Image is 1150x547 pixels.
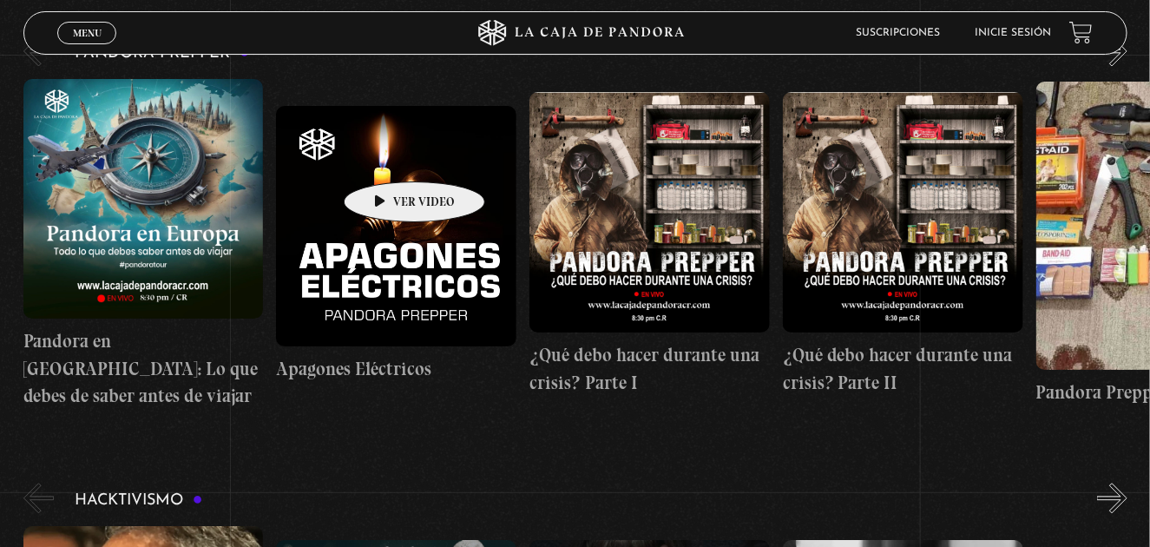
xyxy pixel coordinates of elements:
a: View your shopping cart [1069,21,1093,44]
button: Previous [23,36,54,66]
h4: ¿Qué debo hacer durante una crisis? Parte II [783,341,1023,396]
a: ¿Qué debo hacer durante una crisis? Parte II [783,79,1023,410]
button: Next [1097,483,1127,513]
h3: Hacktivismo [76,492,203,509]
a: ¿Qué debo hacer durante una crisis? Parte I [529,79,770,410]
button: Previous [23,483,54,513]
button: Next [1097,36,1127,66]
a: Apagones Eléctricos [276,79,516,410]
h4: ¿Qué debo hacer durante una crisis? Parte I [529,341,770,396]
h4: Apagones Eléctricos [276,355,516,383]
span: Cerrar [67,42,108,54]
a: Pandora en [GEOGRAPHIC_DATA]: Lo que debes de saber antes de viajar [23,79,264,410]
a: Suscripciones [857,28,941,38]
h4: Pandora en [GEOGRAPHIC_DATA]: Lo que debes de saber antes de viajar [23,327,264,410]
span: Menu [73,28,102,38]
a: Inicie sesión [976,28,1052,38]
